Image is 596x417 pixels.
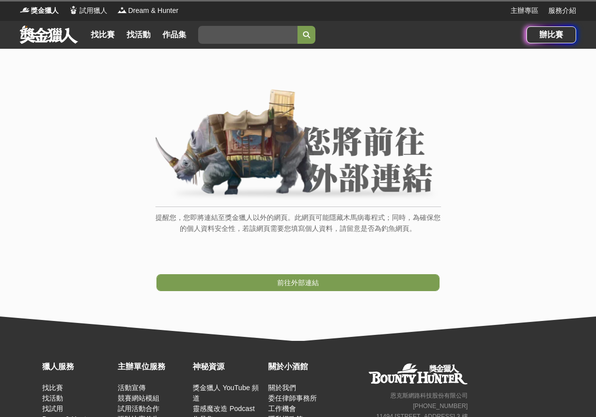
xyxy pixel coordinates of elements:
[193,405,254,413] a: 靈感魔改造 Podcast
[526,26,576,43] a: 辦比賽
[118,361,188,373] div: 主辦單位服務
[31,5,59,16] span: 獎金獵人
[268,394,317,402] a: 委任律師事務所
[118,384,146,392] a: 活動宣傳
[42,405,63,413] a: 找試用
[69,5,78,15] img: Logo
[117,5,127,15] img: Logo
[413,403,467,410] small: [PHONE_NUMBER]
[156,274,440,291] a: 前往外部連結
[42,361,113,373] div: 獵人服務
[268,361,339,373] div: 關於小酒館
[87,28,119,42] a: 找比賽
[193,361,263,373] div: 神秘資源
[118,405,159,413] a: 試用活動合作
[193,384,259,402] a: 獎金獵人 YouTube 頻道
[20,5,59,16] a: Logo獎金獵人
[155,212,441,244] p: 提醒您，您即將連結至獎金獵人以外的網頁。此網頁可能隱藏木馬病毒程式；同時，為確保您的個人資料安全性，若該網頁需要您填寫個人資料，請留意是否為釣魚網頁。
[548,5,576,16] a: 服務介紹
[42,384,63,392] a: 找比賽
[390,392,468,399] small: 恩克斯網路科技股份有限公司
[79,5,107,16] span: 試用獵人
[42,394,63,402] a: 找活動
[117,5,178,16] a: LogoDream & Hunter
[118,394,159,402] a: 競賽網站模組
[20,5,30,15] img: Logo
[123,28,154,42] a: 找活動
[128,5,178,16] span: Dream & Hunter
[511,5,538,16] a: 主辦專區
[69,5,107,16] a: Logo試用獵人
[268,384,296,392] a: 關於我們
[158,28,190,42] a: 作品集
[277,279,319,287] span: 前往外部連結
[268,405,296,413] a: 工作機會
[155,89,441,202] img: External Link Banner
